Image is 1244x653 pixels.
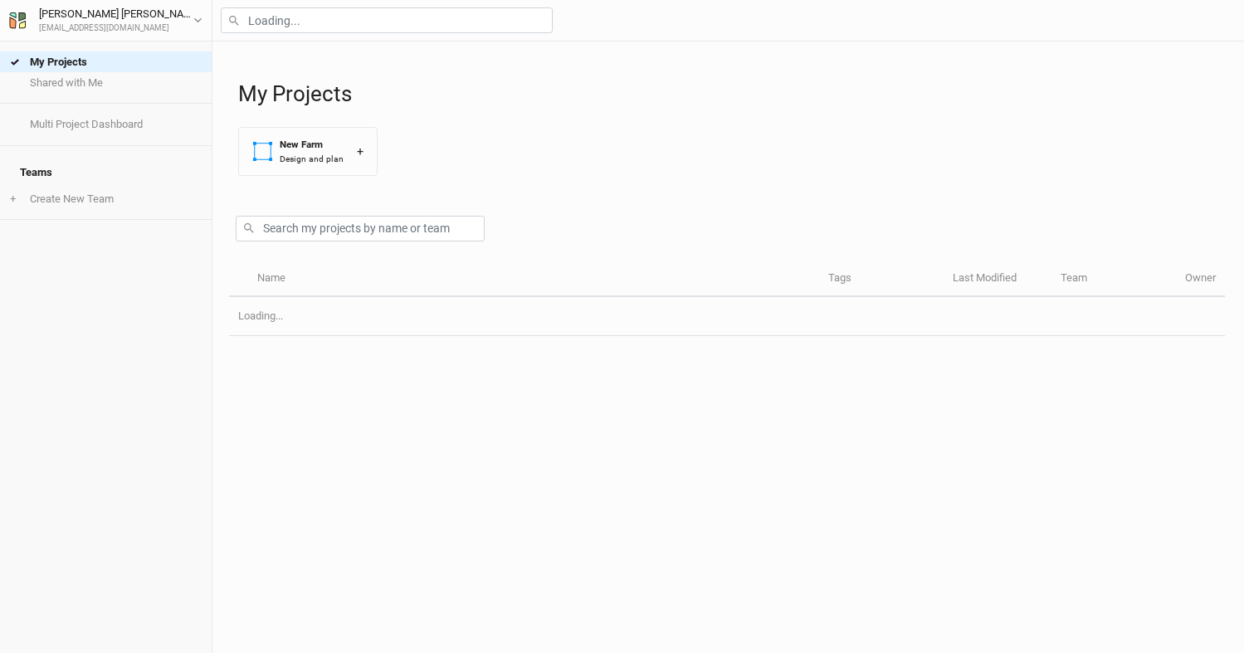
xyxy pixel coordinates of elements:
[357,143,363,160] div: +
[8,5,203,35] button: [PERSON_NAME] [PERSON_NAME][EMAIL_ADDRESS][DOMAIN_NAME]
[10,192,16,206] span: +
[944,261,1051,297] th: Last Modified
[819,261,944,297] th: Tags
[10,156,202,189] h4: Teams
[221,7,553,33] input: Loading...
[39,22,193,35] div: [EMAIL_ADDRESS][DOMAIN_NAME]
[1051,261,1176,297] th: Team
[280,153,344,165] div: Design and plan
[1176,261,1225,297] th: Owner
[229,297,1225,336] td: Loading...
[238,81,1227,107] h1: My Projects
[247,261,818,297] th: Name
[236,216,485,241] input: Search my projects by name or team
[238,127,378,176] button: New FarmDesign and plan+
[280,138,344,152] div: New Farm
[39,6,193,22] div: [PERSON_NAME] [PERSON_NAME]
